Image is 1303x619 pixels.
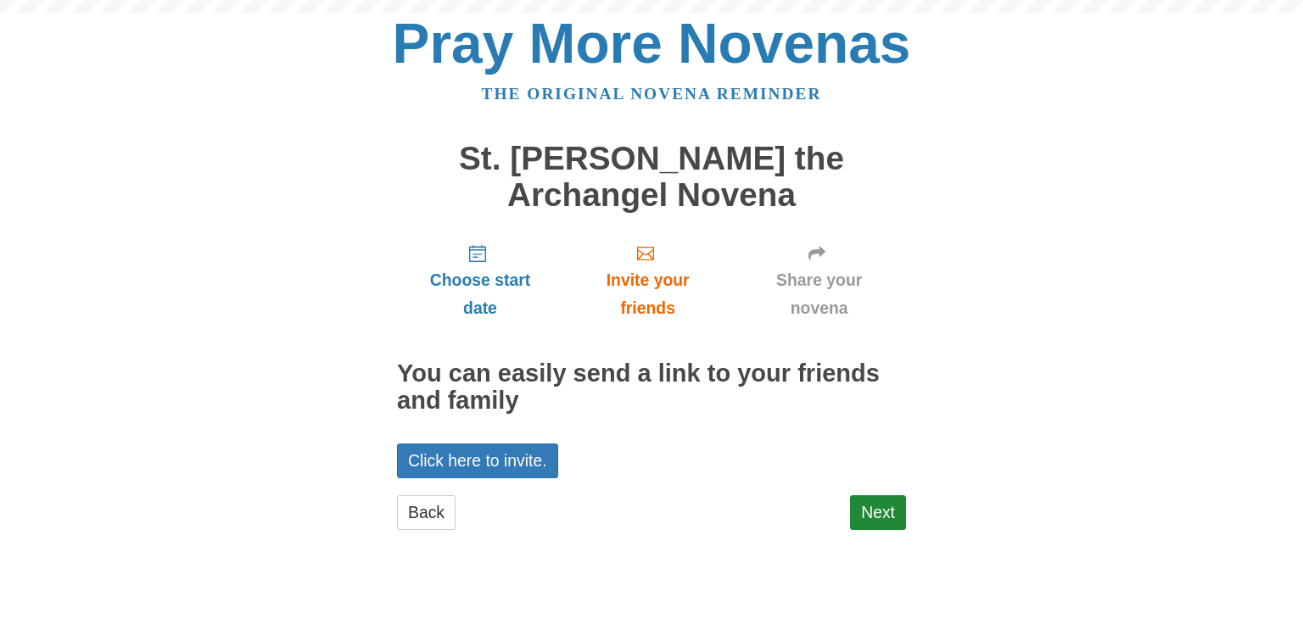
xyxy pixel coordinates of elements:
[749,266,889,322] span: Share your novena
[393,12,911,75] a: Pray More Novenas
[482,85,822,103] a: The original novena reminder
[397,230,563,331] a: Choose start date
[397,495,456,530] a: Back
[563,230,732,331] a: Invite your friends
[414,266,546,322] span: Choose start date
[397,141,906,213] h1: St. [PERSON_NAME] the Archangel Novena
[850,495,906,530] a: Next
[397,360,906,415] h2: You can easily send a link to your friends and family
[732,230,906,331] a: Share your novena
[397,443,558,478] a: Click here to invite.
[580,266,715,322] span: Invite your friends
